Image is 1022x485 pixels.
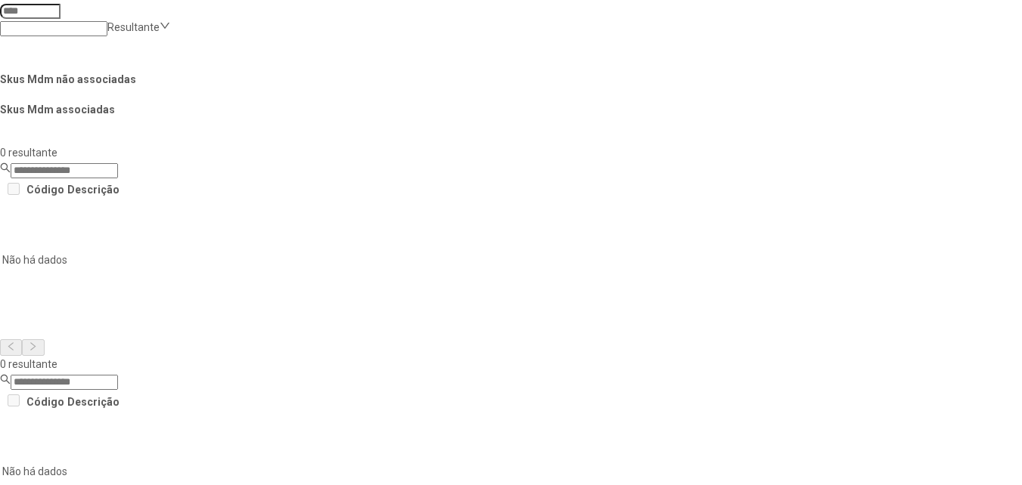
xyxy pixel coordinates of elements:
th: Descrição [67,391,120,412]
th: Descrição [67,180,120,200]
nz-select-placeholder: Resultante [107,21,160,33]
p: Não há dados [2,463,360,480]
th: Código [26,180,65,200]
th: Código [26,391,65,412]
p: Não há dados [2,252,360,268]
